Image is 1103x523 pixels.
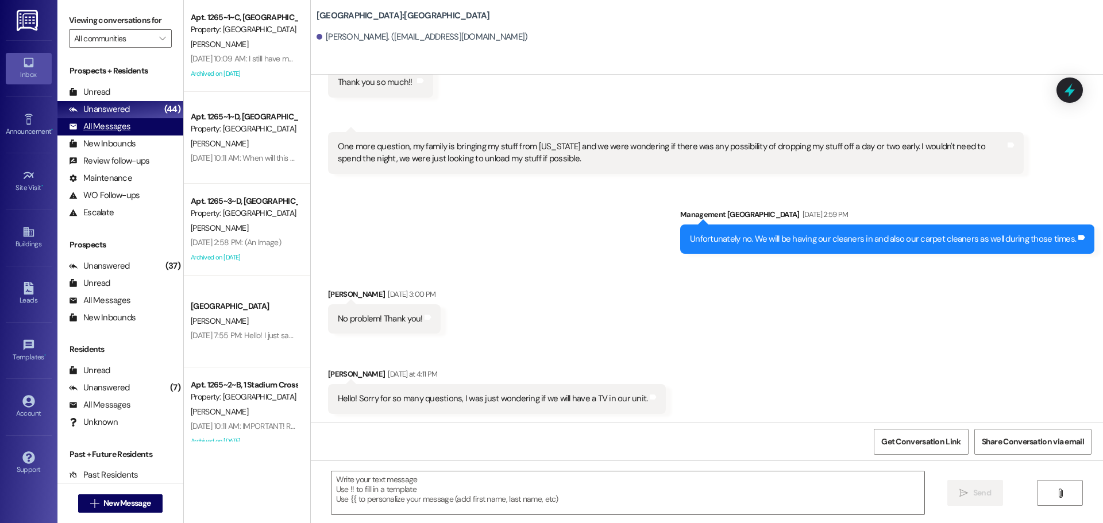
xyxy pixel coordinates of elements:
span: [PERSON_NAME] [191,138,248,149]
div: Prospects [57,239,183,251]
div: Past Residents [69,469,138,481]
span: [PERSON_NAME] [191,316,248,326]
div: [DATE] 3:00 PM [385,288,435,300]
div: [DATE] 10:11 AM: When will this happen by? [191,153,330,163]
div: [PERSON_NAME]. ([EMAIL_ADDRESS][DOMAIN_NAME]) [317,31,528,43]
div: Apt. 1265~1~C, [GEOGRAPHIC_DATA] [191,11,297,24]
span: Get Conversation Link [881,436,961,448]
div: All Messages [69,121,130,133]
span: Send [973,487,991,499]
button: New Message [78,494,163,513]
div: (44) [161,100,183,118]
div: Archived on [DATE] [190,434,298,448]
div: New Inbounds [69,312,136,324]
span: New Message [103,497,151,509]
div: Unread [69,277,110,289]
div: Escalate [69,207,114,219]
div: [DATE] 2:58 PM: (An Image) [191,237,281,247]
a: Support [6,448,52,479]
div: [DATE] 2:59 PM [800,208,849,220]
div: Unknown [69,416,118,428]
div: [GEOGRAPHIC_DATA] [191,300,297,312]
div: [DATE] 10:09 AM: I still have my kitchen utensils in their cabinets and I am in another state at ... [191,53,573,64]
span: • [44,351,46,359]
i:  [959,489,968,498]
a: Inbox [6,53,52,84]
div: Maintenance [69,172,132,184]
a: Leads [6,278,52,309]
span: [PERSON_NAME] [191,39,248,49]
div: Unread [69,365,110,377]
button: Send [947,480,1003,506]
input: All communities [74,29,153,48]
div: Apt. 1265~3~D, [GEOGRAPHIC_DATA] [191,195,297,207]
a: Account [6,392,52,423]
div: New Inbounds [69,138,136,150]
div: Unanswered [69,103,130,115]
div: Residents [57,343,183,355]
div: Archived on [DATE] [190,67,298,81]
div: Apt. 1265~2~B, 1 Stadium Crossing Guarantors [191,379,297,391]
a: Templates • [6,335,52,366]
button: Share Conversation via email [974,429,1092,455]
div: (7) [167,379,183,397]
div: Archived on [DATE] [190,250,298,265]
div: Unanswered [69,260,130,272]
img: ResiDesk Logo [17,10,40,31]
div: One more question, my family is bringing my stuff from [US_STATE] and we were wondering if there ... [338,141,1005,165]
div: [PERSON_NAME] [328,368,666,384]
span: [PERSON_NAME] [191,223,248,233]
label: Viewing conversations for [69,11,172,29]
div: Property: [GEOGRAPHIC_DATA] [191,24,297,36]
div: Unfortunately no. We will be having our cleaners in and also our carpet cleaners as well during t... [690,233,1076,245]
div: Property: [GEOGRAPHIC_DATA] [191,207,297,219]
div: WO Follow-ups [69,189,140,202]
div: Unread [69,86,110,98]
div: Review follow-ups [69,155,149,167]
i:  [1056,489,1065,498]
div: [PERSON_NAME] [328,288,441,304]
div: Management [GEOGRAPHIC_DATA] [680,208,1094,224]
div: Past + Future Residents [57,448,183,460]
button: Get Conversation Link [874,429,968,455]
div: Unanswered [69,382,130,394]
div: (37) [163,257,183,275]
b: [GEOGRAPHIC_DATA]: [GEOGRAPHIC_DATA] [317,10,490,22]
i:  [159,34,165,43]
a: Buildings [6,222,52,253]
div: All Messages [69,295,130,307]
i:  [90,499,99,508]
a: Site Visit • [6,166,52,197]
div: Property: [GEOGRAPHIC_DATA] [191,391,297,403]
span: Share Conversation via email [982,436,1084,448]
span: • [51,126,53,134]
div: Property: [GEOGRAPHIC_DATA] [191,123,297,135]
div: No problem! Thank you! [338,313,423,325]
div: Hello! Sorry for so many questions, I was just wondering if we will have a TV in our unit. [338,393,648,405]
span: • [41,182,43,190]
div: Apt. 1265~1~D, [GEOGRAPHIC_DATA] [191,111,297,123]
div: Thank you so much!! [338,76,412,88]
div: [DATE] at 4:11 PM [385,368,437,380]
div: All Messages [69,399,130,411]
span: [PERSON_NAME] [191,406,248,417]
div: Prospects + Residents [57,65,183,77]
